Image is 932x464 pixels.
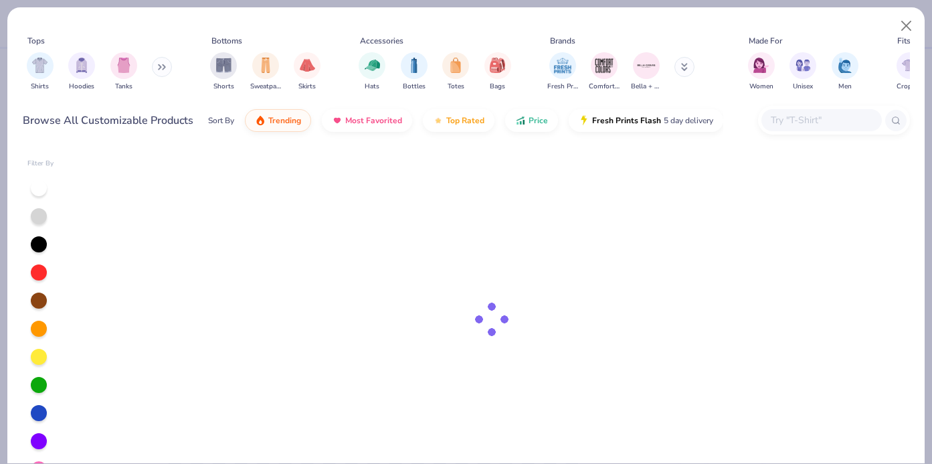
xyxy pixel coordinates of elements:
[897,52,923,92] div: filter for Cropped
[300,58,315,73] img: Skirts Image
[832,52,858,92] div: filter for Men
[23,112,193,129] div: Browse All Customizable Products
[484,52,511,92] button: filter button
[748,52,775,92] div: filter for Women
[365,82,379,92] span: Hats
[894,13,919,39] button: Close
[27,52,54,92] button: filter button
[484,52,511,92] div: filter for Bags
[401,52,428,92] div: filter for Bottles
[211,35,242,47] div: Bottoms
[490,58,504,73] img: Bags Image
[664,113,713,129] span: 5 day delivery
[27,35,45,47] div: Tops
[448,58,463,73] img: Totes Image
[423,109,494,132] button: Top Rated
[897,82,923,92] span: Cropped
[250,52,281,92] div: filter for Sweatpants
[213,82,234,92] span: Shorts
[216,58,231,73] img: Shorts Image
[547,82,578,92] span: Fresh Prints
[902,58,917,73] img: Cropped Image
[268,115,301,126] span: Trending
[793,82,813,92] span: Unisex
[255,115,266,126] img: trending.gif
[401,52,428,92] button: filter button
[332,115,343,126] img: most_fav.gif
[838,82,852,92] span: Men
[832,52,858,92] button: filter button
[294,52,320,92] div: filter for Skirts
[448,82,464,92] span: Totes
[403,82,426,92] span: Bottles
[322,109,412,132] button: Most Favorited
[529,115,548,126] span: Price
[359,52,385,92] div: filter for Hats
[442,52,469,92] div: filter for Totes
[748,52,775,92] button: filter button
[505,109,558,132] button: Price
[838,58,852,73] img: Men Image
[442,52,469,92] button: filter button
[298,82,316,92] span: Skirts
[446,115,484,126] span: Top Rated
[631,52,662,92] div: filter for Bella + Canvas
[27,159,54,169] div: Filter By
[210,52,237,92] div: filter for Shorts
[210,52,237,92] button: filter button
[345,115,402,126] span: Most Favorited
[294,52,320,92] button: filter button
[589,82,620,92] span: Comfort Colors
[250,82,281,92] span: Sweatpants
[789,52,816,92] button: filter button
[69,82,94,92] span: Hoodies
[258,58,273,73] img: Sweatpants Image
[789,52,816,92] div: filter for Unisex
[208,114,234,127] div: Sort By
[116,58,131,73] img: Tanks Image
[490,82,505,92] span: Bags
[365,58,380,73] img: Hats Image
[631,82,662,92] span: Bella + Canvas
[31,82,49,92] span: Shirts
[592,115,661,126] span: Fresh Prints Flash
[547,52,578,92] div: filter for Fresh Prints
[579,115,589,126] img: flash.gif
[594,56,614,76] img: Comfort Colors Image
[74,58,89,73] img: Hoodies Image
[115,82,132,92] span: Tanks
[110,52,137,92] button: filter button
[547,52,578,92] button: filter button
[749,35,782,47] div: Made For
[553,56,573,76] img: Fresh Prints Image
[796,58,811,73] img: Unisex Image
[68,52,95,92] div: filter for Hoodies
[433,115,444,126] img: TopRated.gif
[110,52,137,92] div: filter for Tanks
[359,52,385,92] button: filter button
[769,112,872,128] input: Try "T-Shirt"
[589,52,620,92] button: filter button
[245,109,311,132] button: Trending
[27,52,54,92] div: filter for Shirts
[68,52,95,92] button: filter button
[749,82,773,92] span: Women
[250,52,281,92] button: filter button
[407,58,422,73] img: Bottles Image
[631,52,662,92] button: filter button
[636,56,656,76] img: Bella + Canvas Image
[753,58,769,73] img: Women Image
[897,52,923,92] button: filter button
[589,52,620,92] div: filter for Comfort Colors
[550,35,575,47] div: Brands
[897,35,911,47] div: Fits
[360,35,403,47] div: Accessories
[32,58,48,73] img: Shirts Image
[569,109,723,132] button: Fresh Prints Flash5 day delivery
